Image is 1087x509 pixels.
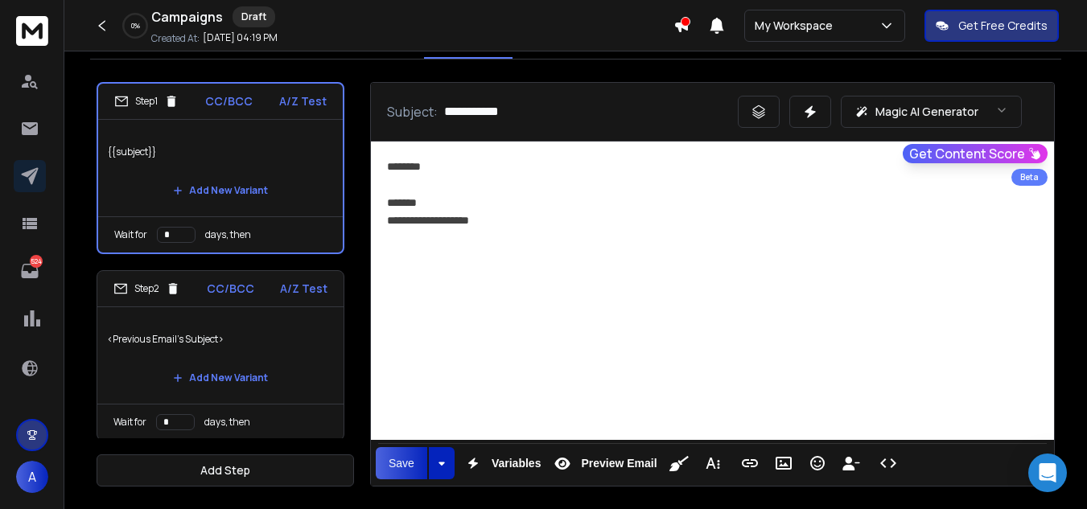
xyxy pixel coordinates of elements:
div: Draft [233,6,275,27]
button: Insert Link (Ctrl+K) [735,447,765,479]
p: Subject: [387,102,438,121]
button: A [16,461,48,493]
p: Created At: [151,32,200,45]
p: A/Z Test [280,281,327,297]
li: Step2CC/BCCA/Z Test<Previous Email's Subject>Add New VariantWait fordays, then [97,270,344,441]
span: Preview Email [578,457,660,470]
div: Open Intercom Messenger [1028,454,1067,492]
button: Get Content Score [903,144,1048,163]
p: CC/BCC [207,281,254,297]
span: Variables [488,457,545,470]
button: Get Free Credits [924,10,1059,42]
p: My Workspace [755,18,839,34]
button: Preview Email [547,447,660,479]
div: Beta [1011,169,1048,186]
p: days, then [204,416,250,429]
button: Emoticons [802,447,833,479]
p: [DATE] 04:19 PM [203,31,278,44]
button: Code View [873,447,904,479]
p: 524 [30,255,43,268]
p: {{subject}} [108,129,333,174]
button: Insert Unsubscribe Link [836,447,867,479]
button: Add New Variant [160,174,281,207]
p: Magic AI Generator [875,104,978,120]
p: <Previous Email's Subject> [107,317,334,362]
p: Get Free Credits [958,18,1048,34]
p: days, then [205,228,251,241]
button: Magic AI Generator [841,96,1022,128]
li: Step1CC/BCCA/Z Test{{subject}}Add New VariantWait fordays, then [97,82,344,254]
p: A/Z Test [279,93,327,109]
button: Clean HTML [664,447,694,479]
button: More Text [698,447,728,479]
button: Insert Image (Ctrl+P) [768,447,799,479]
a: 524 [14,255,46,287]
div: Step 2 [113,281,180,296]
div: Step 1 [114,94,179,109]
button: Add Step [97,454,354,486]
p: Wait for [114,228,147,241]
p: 0 % [131,21,140,31]
button: Variables [458,447,545,479]
h1: Campaigns [151,7,223,27]
button: Save [376,447,427,479]
p: CC/BCC [205,93,253,109]
button: Add New Variant [160,362,281,394]
p: Wait for [113,416,146,429]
